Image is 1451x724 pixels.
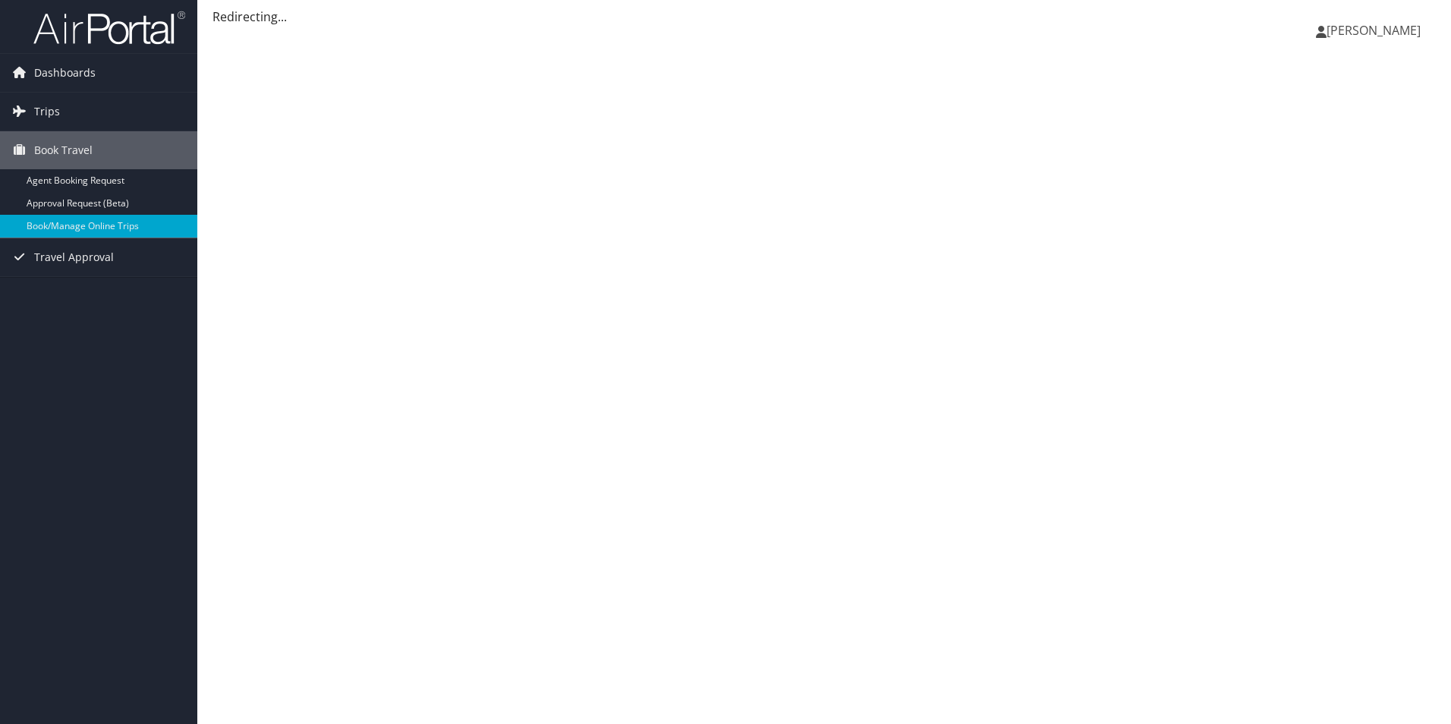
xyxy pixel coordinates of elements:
[34,238,114,276] span: Travel Approval
[212,8,1436,26] div: Redirecting...
[34,131,93,169] span: Book Travel
[1327,22,1421,39] span: [PERSON_NAME]
[33,10,185,46] img: airportal-logo.png
[1316,8,1436,53] a: [PERSON_NAME]
[34,93,60,131] span: Trips
[34,54,96,92] span: Dashboards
